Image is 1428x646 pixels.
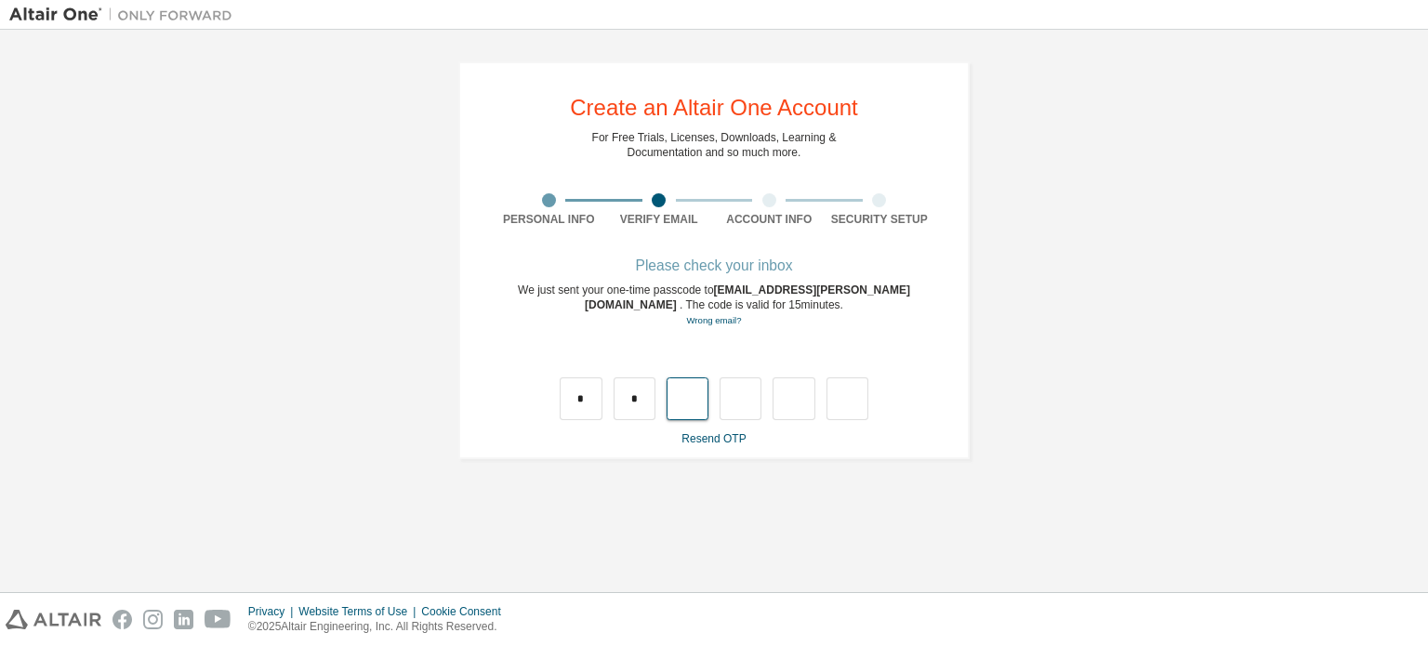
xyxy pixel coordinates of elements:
[205,610,231,629] img: youtube.svg
[9,6,242,24] img: Altair One
[248,619,512,635] p: © 2025 Altair Engineering, Inc. All Rights Reserved.
[112,610,132,629] img: facebook.svg
[585,283,910,311] span: [EMAIL_ADDRESS][PERSON_NAME][DOMAIN_NAME]
[494,212,604,227] div: Personal Info
[143,610,163,629] img: instagram.svg
[248,604,298,619] div: Privacy
[592,130,837,160] div: For Free Trials, Licenses, Downloads, Learning & Documentation and so much more.
[570,97,858,119] div: Create an Altair One Account
[174,610,193,629] img: linkedin.svg
[298,604,421,619] div: Website Terms of Use
[604,212,715,227] div: Verify Email
[686,315,741,325] a: Go back to the registration form
[494,283,934,328] div: We just sent your one-time passcode to . The code is valid for 15 minutes.
[681,432,746,445] a: Resend OTP
[6,610,101,629] img: altair_logo.svg
[714,212,825,227] div: Account Info
[825,212,935,227] div: Security Setup
[421,604,511,619] div: Cookie Consent
[494,260,934,271] div: Please check your inbox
